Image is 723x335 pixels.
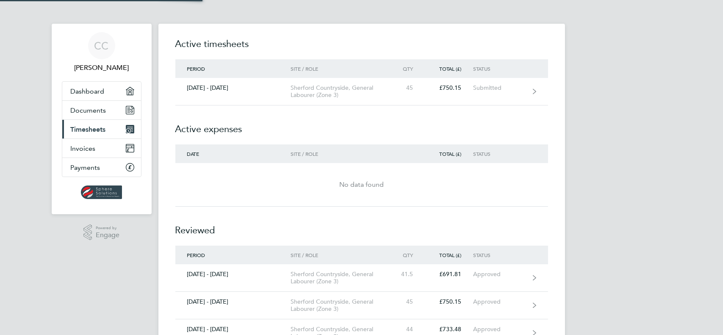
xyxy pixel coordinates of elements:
[83,224,119,241] a: Powered byEngage
[62,82,141,100] a: Dashboard
[473,271,525,278] div: Approved
[175,264,548,292] a: [DATE] - [DATE]Sherford Countryside, General Labourer (Zone 3)41.5£691.81Approved
[473,151,525,157] div: Status
[62,185,141,199] a: Go to home page
[425,298,473,305] div: £750.15
[291,271,388,285] div: Sherford Countryside, General Labourer (Zone 3)
[62,139,141,158] a: Invoices
[291,151,388,157] div: Site / Role
[175,105,548,144] h2: Active expenses
[473,252,525,258] div: Status
[291,252,388,258] div: Site / Role
[388,84,425,91] div: 45
[388,326,425,333] div: 44
[175,151,291,157] div: Date
[71,106,106,114] span: Documents
[175,84,291,91] div: [DATE] - [DATE]
[81,185,122,199] img: spheresolutions-logo-retina.png
[175,207,548,246] h2: Reviewed
[388,298,425,305] div: 45
[62,32,141,73] a: CC[PERSON_NAME]
[175,326,291,333] div: [DATE] - [DATE]
[473,326,525,333] div: Approved
[425,326,473,333] div: £733.48
[175,37,548,59] h2: Active timesheets
[175,292,548,319] a: [DATE] - [DATE]Sherford Countryside, General Labourer (Zone 3)45£750.15Approved
[71,163,100,172] span: Payments
[52,24,152,214] nav: Main navigation
[425,151,473,157] div: Total (£)
[425,66,473,72] div: Total (£)
[62,101,141,119] a: Documents
[388,66,425,72] div: Qty
[96,232,119,239] span: Engage
[71,125,106,133] span: Timesheets
[175,271,291,278] div: [DATE] - [DATE]
[473,298,525,305] div: Approved
[62,158,141,177] a: Payments
[425,252,473,258] div: Total (£)
[291,298,388,313] div: Sherford Countryside, General Labourer (Zone 3)
[388,271,425,278] div: 41.5
[187,65,205,72] span: Period
[175,298,291,305] div: [DATE] - [DATE]
[62,120,141,138] a: Timesheets
[388,252,425,258] div: Qty
[62,63,141,73] span: Colin Crocker
[71,144,96,152] span: Invoices
[425,84,473,91] div: £750.15
[175,180,548,190] div: No data found
[291,66,388,72] div: Site / Role
[175,78,548,105] a: [DATE] - [DATE]Sherford Countryside, General Labourer (Zone 3)45£750.15Submitted
[187,252,205,258] span: Period
[71,87,105,95] span: Dashboard
[473,66,525,72] div: Status
[291,84,388,99] div: Sherford Countryside, General Labourer (Zone 3)
[96,224,119,232] span: Powered by
[94,40,109,51] span: CC
[425,271,473,278] div: £691.81
[473,84,525,91] div: Submitted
